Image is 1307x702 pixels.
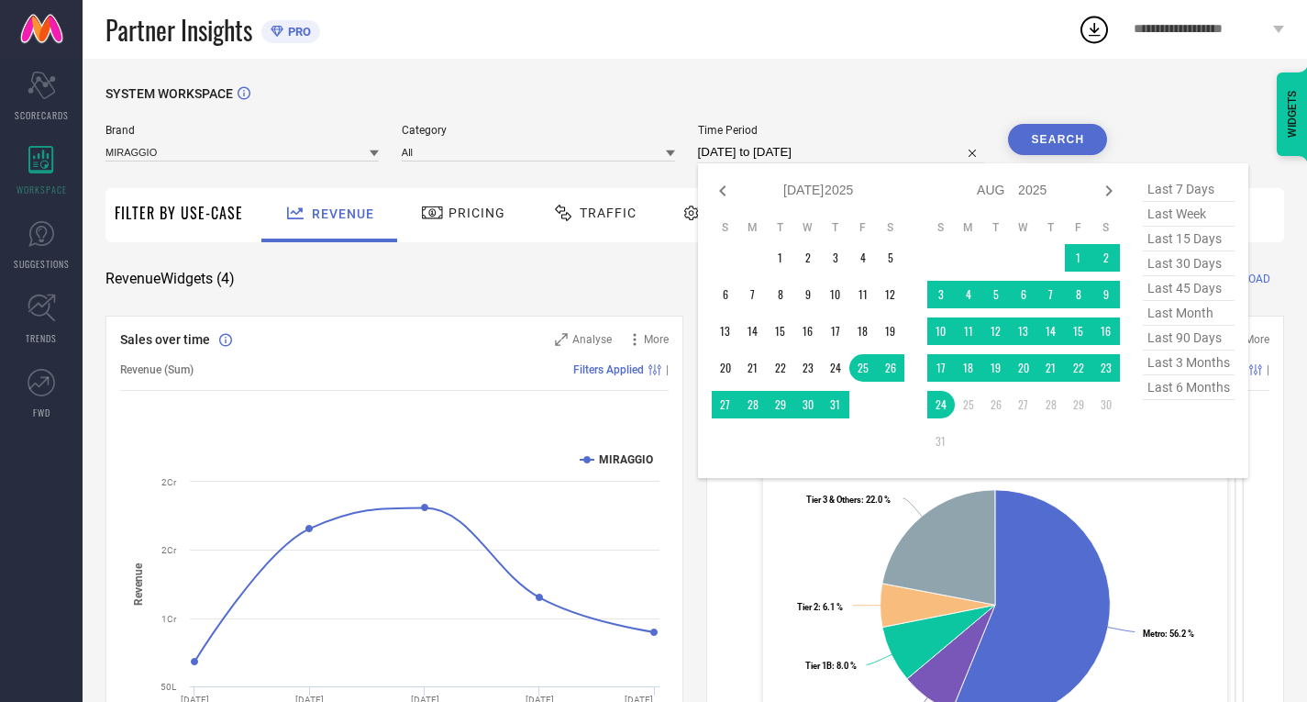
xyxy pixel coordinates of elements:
span: Time Period [698,124,986,137]
span: last 45 days [1143,276,1235,301]
th: Thursday [1037,220,1065,235]
td: Fri Aug 08 2025 [1065,281,1092,308]
td: Thu Jul 31 2025 [822,391,849,418]
td: Wed Aug 06 2025 [1010,281,1037,308]
td: Sat Jul 12 2025 [877,281,904,308]
td: Thu Aug 28 2025 [1037,391,1065,418]
span: Brand [105,124,379,137]
th: Monday [739,220,767,235]
td: Tue Jul 08 2025 [767,281,794,308]
text: 1Cr [161,614,177,624]
td: Tue Jul 22 2025 [767,354,794,382]
td: Thu Jul 10 2025 [822,281,849,308]
span: last 3 months [1143,351,1235,375]
span: Sales over time [120,332,210,347]
tspan: Revenue [132,562,145,605]
text: 2Cr [161,545,177,555]
span: SYSTEM WORKSPACE [105,86,233,101]
th: Friday [1065,220,1092,235]
td: Sat Aug 09 2025 [1092,281,1120,308]
th: Sunday [927,220,955,235]
tspan: Tier 3 & Others [806,495,861,505]
td: Sat Jul 19 2025 [877,318,904,345]
span: last week [1143,202,1235,227]
span: Revenue Widgets ( 4 ) [105,270,235,288]
td: Sat Aug 02 2025 [1092,244,1120,272]
td: Fri Aug 29 2025 [1065,391,1092,418]
span: Pricing [449,206,505,220]
td: Tue Aug 05 2025 [982,281,1010,308]
span: SUGGESTIONS [14,257,70,271]
td: Wed Aug 27 2025 [1010,391,1037,418]
td: Mon Jul 07 2025 [739,281,767,308]
td: Tue Aug 12 2025 [982,318,1010,345]
td: Sat Aug 23 2025 [1092,354,1120,382]
th: Wednesday [794,220,822,235]
td: Mon Jul 21 2025 [739,354,767,382]
td: Thu Jul 24 2025 [822,354,849,382]
td: Sun Aug 17 2025 [927,354,955,382]
th: Tuesday [982,220,1010,235]
span: PRO [283,25,311,39]
th: Sunday [712,220,739,235]
td: Mon Aug 18 2025 [955,354,982,382]
td: Sat Aug 16 2025 [1092,318,1120,345]
td: Sun Jul 27 2025 [712,391,739,418]
tspan: Metro [1143,629,1165,639]
td: Sat Jul 26 2025 [877,354,904,382]
td: Wed Jul 02 2025 [794,244,822,272]
span: last 30 days [1143,251,1235,276]
td: Wed Jul 30 2025 [794,391,822,418]
td: Tue Aug 19 2025 [982,354,1010,382]
span: Revenue (Sum) [120,363,194,376]
tspan: Tier 1B [805,661,832,671]
text: : 8.0 % [805,661,857,671]
td: Thu Aug 14 2025 [1037,318,1065,345]
td: Tue Aug 26 2025 [982,391,1010,418]
td: Mon Aug 11 2025 [955,318,982,345]
span: | [1267,363,1269,376]
th: Saturday [1092,220,1120,235]
td: Sun Aug 10 2025 [927,318,955,345]
tspan: Tier 2 [797,602,818,612]
text: : 56.2 % [1143,629,1194,639]
td: Wed Jul 09 2025 [794,281,822,308]
td: Thu Jul 17 2025 [822,318,849,345]
td: Mon Aug 04 2025 [955,281,982,308]
td: Mon Jul 14 2025 [739,318,767,345]
text: 50L [161,682,177,692]
th: Wednesday [1010,220,1037,235]
text: : 6.1 % [797,602,843,612]
td: Wed Aug 13 2025 [1010,318,1037,345]
span: last 15 days [1143,227,1235,251]
td: Tue Jul 01 2025 [767,244,794,272]
th: Monday [955,220,982,235]
td: Sun Aug 24 2025 [927,391,955,418]
div: Open download list [1078,13,1111,46]
span: Partner Insights [105,11,252,49]
td: Sun Jul 06 2025 [712,281,739,308]
span: Revenue [312,206,374,221]
span: Filter By Use-Case [115,202,243,224]
span: | [666,363,669,376]
span: SCORECARDS [15,108,69,122]
td: Wed Jul 16 2025 [794,318,822,345]
text: 2Cr [161,477,177,487]
td: Fri Aug 15 2025 [1065,318,1092,345]
td: Mon Aug 25 2025 [955,391,982,418]
td: Wed Aug 20 2025 [1010,354,1037,382]
svg: Zoom [555,333,568,346]
td: Sun Jul 20 2025 [712,354,739,382]
button: Search [1008,124,1107,155]
span: Traffic [580,206,637,220]
td: Sun Aug 03 2025 [927,281,955,308]
span: WORKSPACE [17,183,67,196]
span: last month [1143,301,1235,326]
td: Thu Aug 21 2025 [1037,354,1065,382]
td: Fri Jul 11 2025 [849,281,877,308]
text: MIRAGGIO [599,453,653,466]
input: Select time period [698,141,986,163]
td: Fri Aug 22 2025 [1065,354,1092,382]
td: Sat Jul 05 2025 [877,244,904,272]
span: last 90 days [1143,326,1235,351]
